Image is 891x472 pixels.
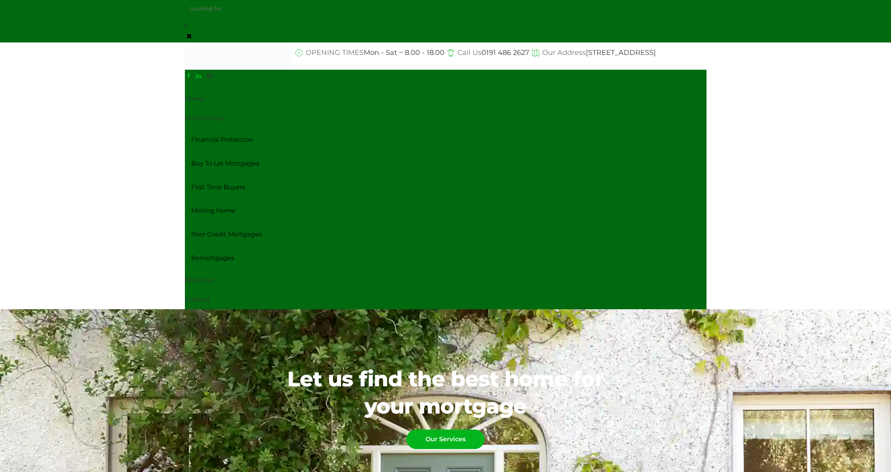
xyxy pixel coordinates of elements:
[185,128,706,152] a: Financial Protection
[185,199,706,223] a: Moving Home
[542,48,586,57] span: Our Address
[185,46,293,66] img: Green Door Mortgages North East
[185,290,706,309] a: Contact
[529,48,656,57] a: Our Address[STREET_ADDRESS]
[185,270,706,290] a: About us
[185,247,706,270] a: Remortgages
[445,48,529,57] a: Call Us0191 486 2627
[406,430,485,449] a: Our Services
[306,48,364,57] span: OPENING TIMES
[267,365,625,420] span: Let us find the best home for your mortgage
[364,48,445,57] span: Mon - Sat ~ 8.00 - 18.00
[482,48,529,57] span: 0191 486 2627
[185,152,706,176] a: Buy To Let Mortgages
[185,176,706,199] a: First Time Buyers
[185,89,706,109] a: Home
[185,109,706,128] a: Our Services
[407,430,484,449] span: Our Services
[185,223,706,247] a: Poor Credit Mortgages
[586,48,656,57] span: [STREET_ADDRESS]
[457,48,482,57] span: Call Us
